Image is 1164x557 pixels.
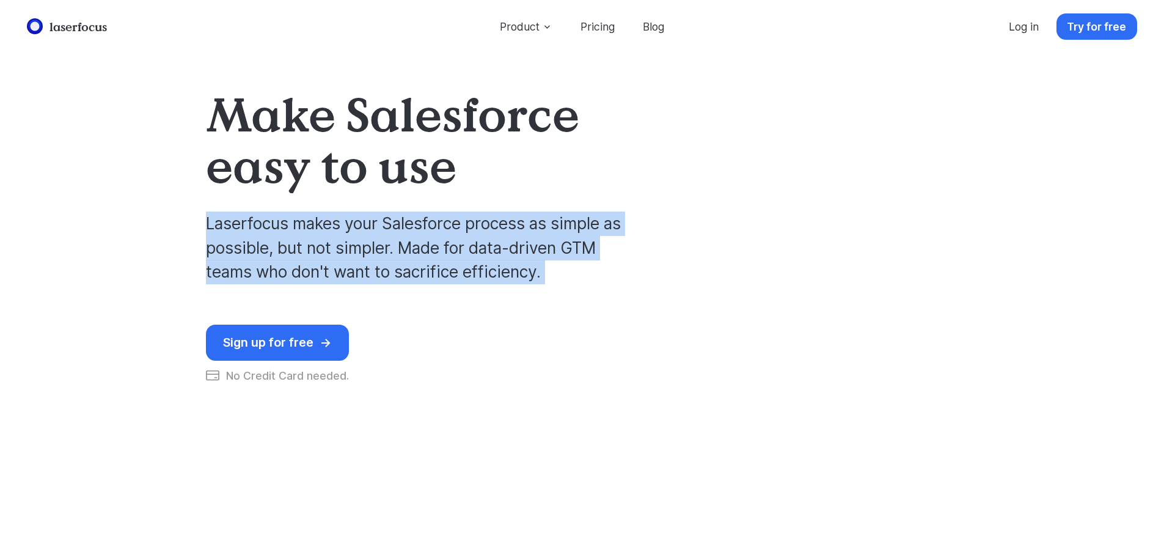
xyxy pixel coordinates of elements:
a: Try for free [1056,13,1137,40]
h1: Make Salesforce easy to use [206,88,617,191]
a: Log in [998,13,1050,40]
div: → [320,336,344,350]
a: Sign up for free [206,325,349,361]
button: Product [489,13,563,40]
a: Blog [632,13,675,40]
p: Laserfocus makes your Salesforce process as simple as possible, but not simpler. Made for data-dr... [206,191,636,284]
div: Sign up for free [223,336,313,350]
div: No Credit Card needed. [206,361,349,382]
a: laserfocus [24,15,111,38]
a: Pricing [569,13,625,40]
